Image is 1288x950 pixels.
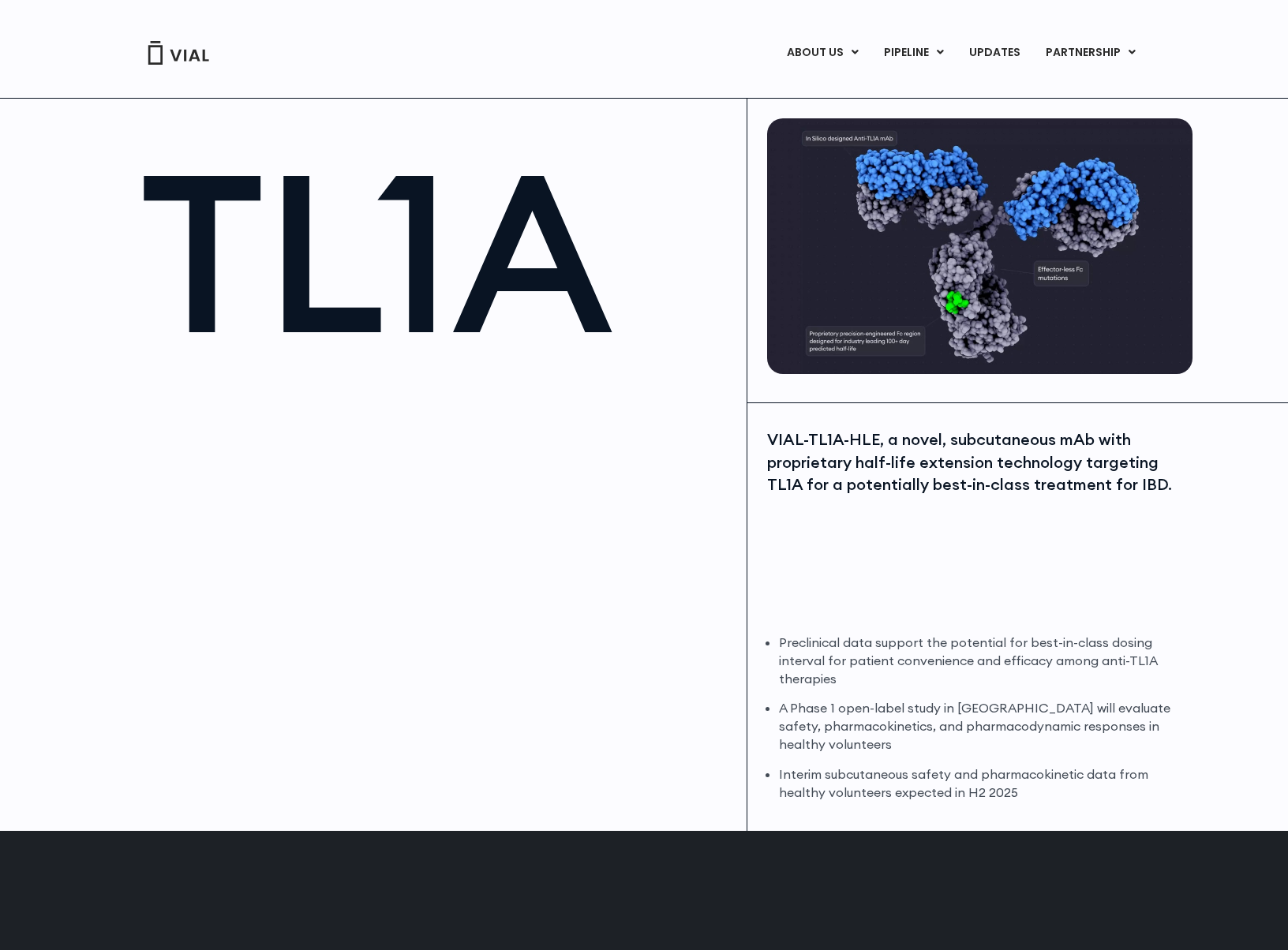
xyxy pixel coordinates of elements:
li: Preclinical data support the potential for best-in-class dosing interval for patient convenience ... [779,634,1189,688]
a: ABOUT USMenu Toggle [774,39,871,66]
a: PIPELINEMenu Toggle [871,39,956,66]
h1: TL1A [140,142,731,362]
li: Interim subcutaneous safety and pharmacokinetic data from healthy volunteers expected in H2 2025 [779,765,1189,802]
li: A Phase 1 open-label study in [GEOGRAPHIC_DATA] will evaluate safety, pharmacokinetics, and pharm... [779,699,1189,754]
div: VIAL-TL1A-HLE, a novel, subcutaneous mAb with proprietary half-life extension technology targetin... [767,428,1189,496]
a: PARTNERSHIPMenu Toggle [1033,39,1148,66]
img: Vial Logo [147,41,210,65]
img: TL1A antibody diagram. [767,118,1193,374]
a: UPDATES [957,39,1032,66]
